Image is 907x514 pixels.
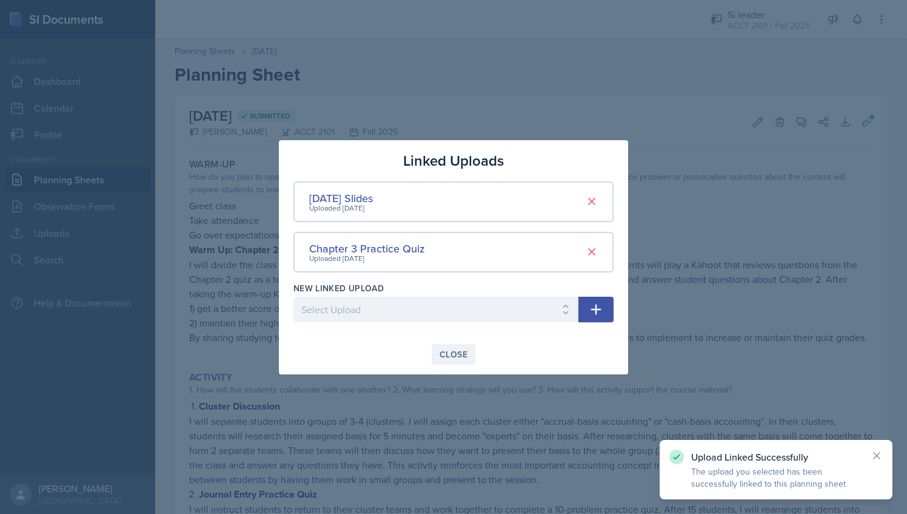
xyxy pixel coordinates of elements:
div: Uploaded [DATE] [309,253,425,264]
h3: Linked Uploads [403,150,504,172]
label: New Linked Upload [293,282,384,294]
p: The upload you selected has been successfully linked to this planning sheet [691,465,861,490]
p: Upload Linked Successfully [691,451,861,463]
div: [DATE] Slides [309,190,373,206]
div: Uploaded [DATE] [309,203,373,214]
div: Chapter 3 Practice Quiz [309,240,425,257]
button: Close [432,344,475,365]
div: Close [440,350,467,359]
